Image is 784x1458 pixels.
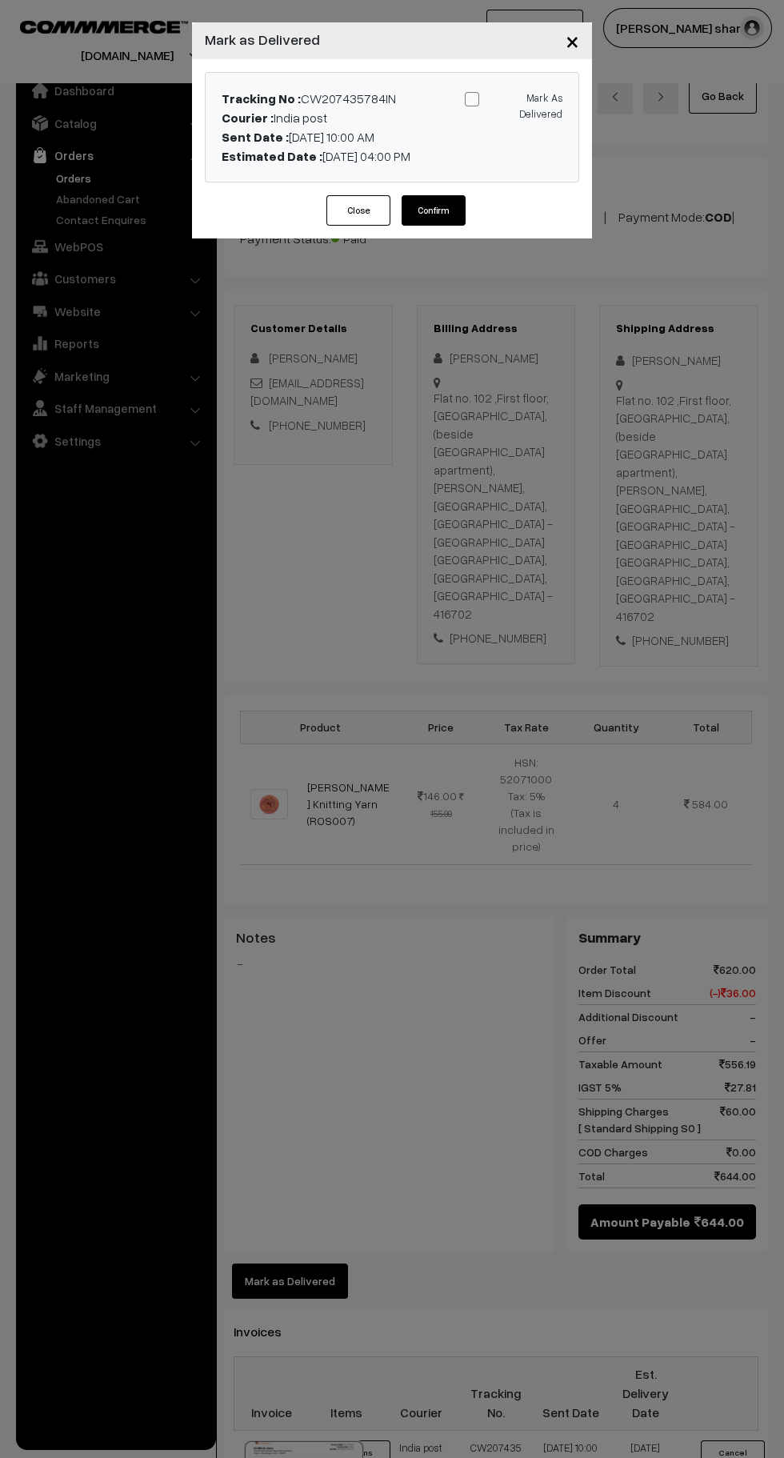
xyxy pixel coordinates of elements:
[222,148,322,164] b: Estimated Date :
[222,129,289,145] b: Sent Date :
[210,89,453,166] div: CW207435784IN India post [DATE] 10:00 AM [DATE] 04:00 PM
[566,26,579,55] span: ×
[222,110,274,126] b: Courier :
[402,195,466,226] button: Confirm
[465,89,562,122] label: Mark As Delivered
[205,29,320,50] h4: Mark as Delivered
[222,90,301,106] b: Tracking No :
[326,195,390,226] button: Close
[553,16,592,66] button: Close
